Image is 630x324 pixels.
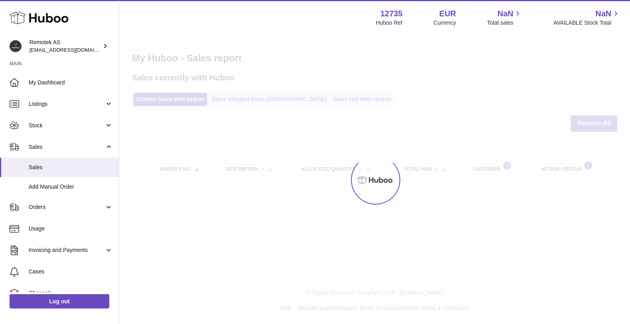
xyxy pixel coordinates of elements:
span: Sales [29,143,105,151]
span: Listings [29,100,105,108]
a: NaN AVAILABLE Stock Total [553,8,620,27]
strong: EUR [439,8,456,19]
strong: 12735 [380,8,403,19]
div: Huboo Ref [376,19,403,27]
div: Currency [434,19,456,27]
span: Invoicing and Payments [29,246,105,254]
span: My Dashboard [29,79,113,86]
div: Remotek AS [29,39,101,54]
img: dag@remotek.no [10,40,21,52]
span: Orders [29,203,105,211]
span: Channels [29,289,113,297]
a: NaN Total sales [487,8,522,27]
span: NaN [497,8,513,19]
span: Add Manual Order [29,183,113,191]
span: NaN [595,8,611,19]
a: Log out [10,294,109,308]
span: Sales [29,164,113,171]
span: Cases [29,268,113,275]
span: Usage [29,225,113,232]
span: Total sales [487,19,522,27]
span: [EMAIL_ADDRESS][DOMAIN_NAME] [29,47,117,53]
span: Stock [29,122,105,129]
span: AVAILABLE Stock Total [553,19,620,27]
